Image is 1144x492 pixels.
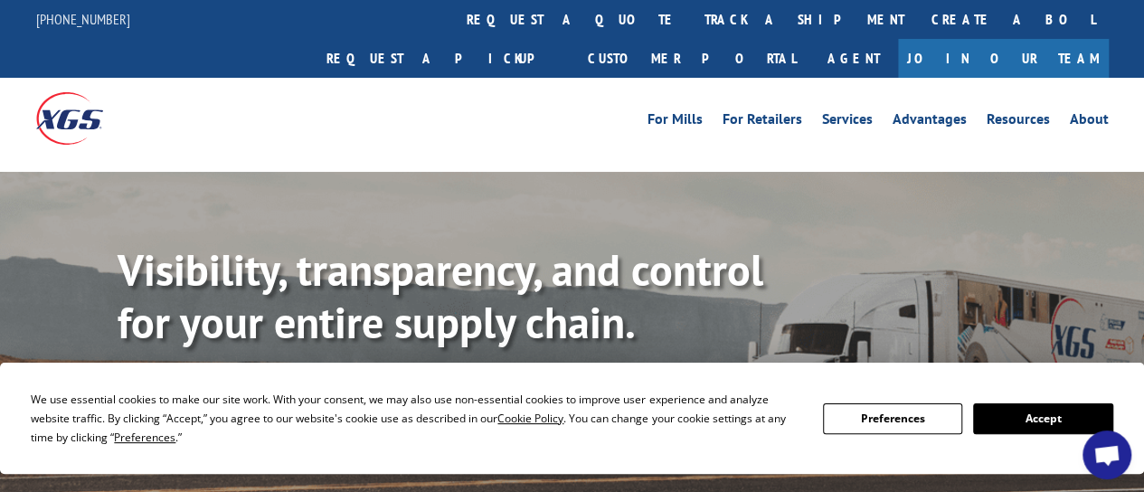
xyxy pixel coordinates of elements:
[1070,112,1109,132] a: About
[36,10,130,28] a: [PHONE_NUMBER]
[31,390,801,447] div: We use essential cookies to make our site work. With your consent, we may also use non-essential ...
[893,112,967,132] a: Advantages
[723,112,802,132] a: For Retailers
[809,39,898,78] a: Agent
[497,411,563,426] span: Cookie Policy
[822,112,873,132] a: Services
[648,112,703,132] a: For Mills
[114,430,175,445] span: Preferences
[118,241,763,350] b: Visibility, transparency, and control for your entire supply chain.
[973,403,1112,434] button: Accept
[1083,430,1131,479] div: Open chat
[313,39,574,78] a: Request a pickup
[574,39,809,78] a: Customer Portal
[823,403,962,434] button: Preferences
[987,112,1050,132] a: Resources
[898,39,1109,78] a: Join Our Team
